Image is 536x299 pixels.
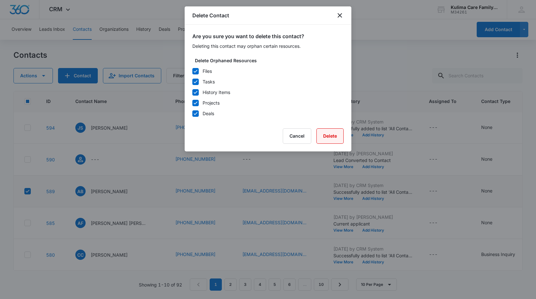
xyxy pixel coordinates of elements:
[192,32,344,40] h2: Are you sure you want to delete this contact?
[203,110,214,117] div: Deals
[336,12,344,19] button: close
[283,128,311,144] button: Cancel
[203,78,215,85] div: Tasks
[192,43,344,49] p: Deleting this contact may orphan certain resources.
[316,128,344,144] button: Delete
[203,68,212,74] div: Files
[203,89,230,96] div: History Items
[192,12,229,19] h1: Delete Contact
[195,57,346,64] label: Delete Orphaned Resources
[203,99,220,106] div: Projects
